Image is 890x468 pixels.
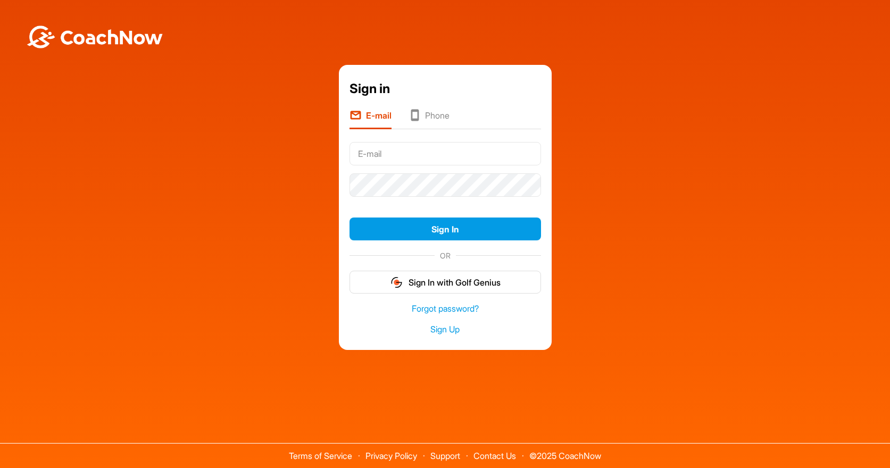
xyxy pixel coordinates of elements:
[430,450,460,461] a: Support
[365,450,417,461] a: Privacy Policy
[435,250,456,261] span: OR
[350,79,541,98] div: Sign in
[350,303,541,315] a: Forgot password?
[26,26,164,48] img: BwLJSsUCoWCh5upNqxVrqldRgqLPVwmV24tXu5FoVAoFEpwwqQ3VIfuoInZCoVCoTD4vwADAC3ZFMkVEQFDAAAAAElFTkSuQmCC
[473,450,516,461] a: Contact Us
[409,109,450,129] li: Phone
[289,450,352,461] a: Terms of Service
[350,323,541,336] a: Sign Up
[390,276,403,289] img: gg_logo
[350,218,541,240] button: Sign In
[524,444,606,460] span: © 2025 CoachNow
[350,109,392,129] li: E-mail
[350,142,541,165] input: E-mail
[350,271,541,294] button: Sign In with Golf Genius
